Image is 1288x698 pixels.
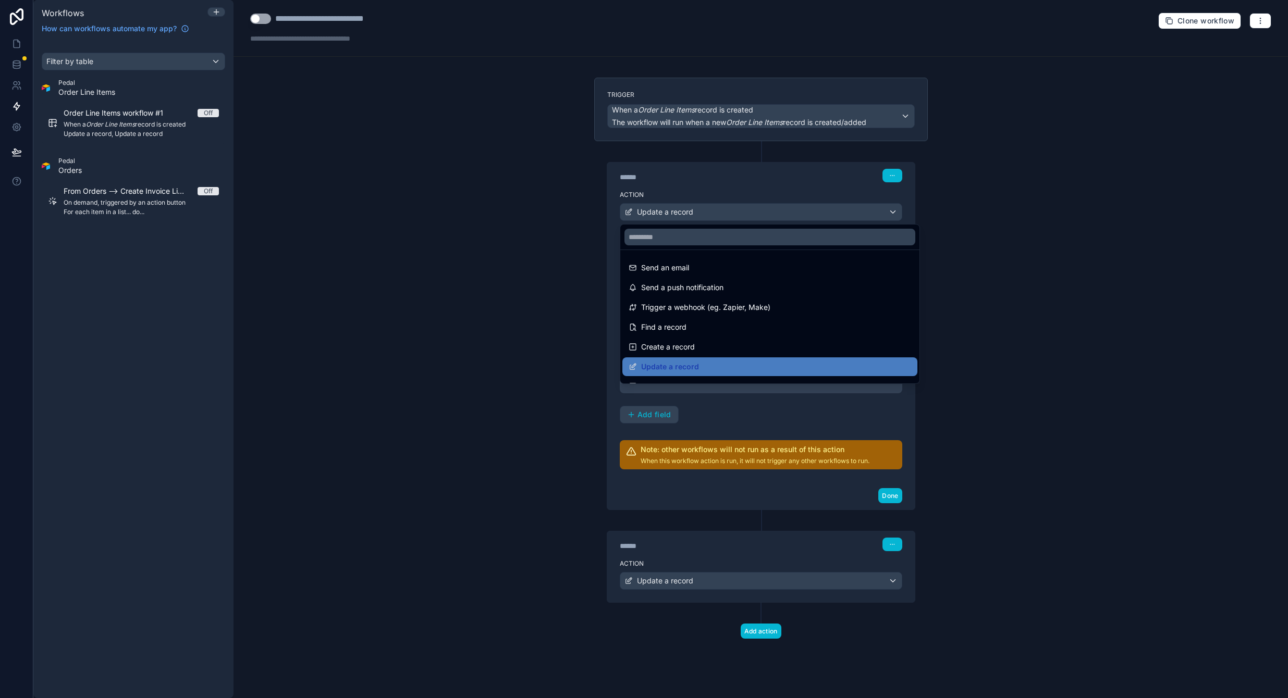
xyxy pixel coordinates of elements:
span: Create a record [641,341,695,353]
span: Update a record [641,360,699,373]
span: Trigger a webhook (eg. Zapier, Make) [641,301,770,314]
span: Find a record [641,321,686,333]
span: Delete a record [641,380,694,393]
span: Send a push notification [641,281,723,294]
span: Send an email [641,261,689,274]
